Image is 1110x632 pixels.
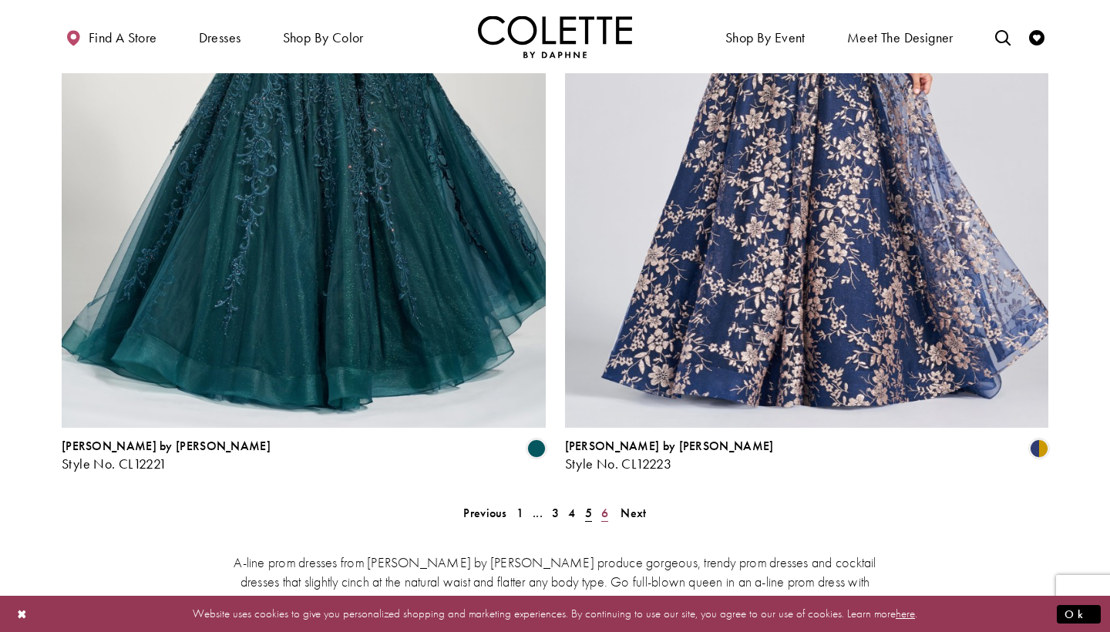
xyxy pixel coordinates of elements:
span: Dresses [199,30,241,45]
span: Style No. CL12223 [565,455,672,472]
a: Find a store [62,15,160,58]
a: 3 [547,502,563,524]
span: 1 [516,505,523,521]
span: Shop By Event [725,30,806,45]
a: 1 [512,502,528,524]
span: Next [621,505,646,521]
span: Meet the designer [847,30,954,45]
span: 6 [601,505,608,521]
a: ... [528,502,547,524]
a: Toggle search [991,15,1014,58]
p: A-line prom dresses from [PERSON_NAME] by [PERSON_NAME] produce gorgeous, trendy prom dresses and... [227,553,883,630]
a: here [896,606,915,621]
button: Close Dialog [9,600,35,627]
span: Shop by color [279,15,368,58]
span: [PERSON_NAME] by [PERSON_NAME] [62,438,271,454]
span: Current page [580,502,597,524]
a: Meet the designer [843,15,957,58]
div: Colette by Daphne Style No. CL12221 [62,439,271,472]
a: Prev Page [459,502,511,524]
span: Shop By Event [721,15,809,58]
span: Dresses [195,15,245,58]
p: Website uses cookies to give you personalized shopping and marketing experiences. By continuing t... [111,603,999,624]
i: Spruce [527,439,546,458]
span: [PERSON_NAME] by [PERSON_NAME] [565,438,774,454]
span: 5 [585,505,592,521]
button: Submit Dialog [1057,604,1101,624]
span: 4 [568,505,575,521]
a: 4 [563,502,580,524]
span: Style No. CL12221 [62,455,167,472]
i: Navy Blue/Gold [1030,439,1048,458]
span: ... [533,505,543,521]
span: Previous [463,505,506,521]
img: Colette by Daphne [478,15,632,58]
a: 6 [597,502,613,524]
span: 3 [552,505,559,521]
a: Check Wishlist [1025,15,1048,58]
span: Shop by color [283,30,364,45]
a: Next Page [616,502,651,524]
div: Colette by Daphne Style No. CL12223 [565,439,774,472]
a: Visit Home Page [478,15,632,58]
span: Find a store [89,30,157,45]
